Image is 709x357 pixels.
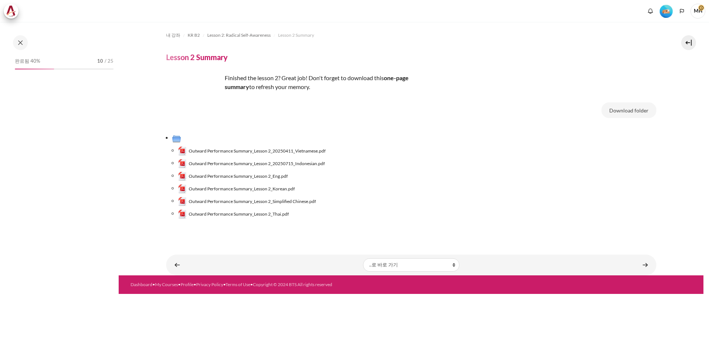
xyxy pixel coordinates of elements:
[690,4,705,19] span: MH
[178,147,326,155] a: Outward Performance Summary_Lesson 2_20250411_Vietnamese.pdfOutward Performance Summary_Lesson 2_...
[178,147,187,155] img: Outward Performance Summary_Lesson 2_20250411_Vietnamese.pdf
[105,58,113,65] span: / 25
[690,4,705,19] a: 사용자 메뉴
[253,282,332,287] a: Copyright © 2024 BTS All rights reserved
[178,184,187,193] img: Outward Performance Summary_Lesson 2_Korean.pdf
[676,6,687,17] button: Languages
[178,197,316,206] a: Outward Performance Summary_Lesson 2_Simplified Chinese.pdfOutward Performance Summary_Lesson 2_S...
[189,186,295,192] span: Outward Performance Summary_Lesson 2_Korean.pdf
[188,31,200,40] a: KR B2
[97,58,103,65] span: 10
[166,29,656,41] nav: 내비게이션 바
[189,198,316,205] span: Outward Performance Summary_Lesson 2_Simplified Chinese.pdf
[178,172,187,181] img: Outward Performance Summary_Lesson 2_Eng.pdf
[178,210,187,219] img: Outward Performance Summary_Lesson 2_Thai.pdf
[638,258,653,272] a: Check-Up Quiz 1 ►
[178,159,325,168] a: Outward Performance Summary_Lesson 2_20250715_Indonesian.pdfOutward Performance Summary_Lesson 2_...
[189,148,326,154] span: Outward Performance Summary_Lesson 2_20250411_Vietnamese.pdf
[131,282,152,287] a: Dashboard
[178,197,187,206] img: Outward Performance Summary_Lesson 2_Simplified Chinese.pdf
[155,282,178,287] a: My Courses
[166,32,180,39] span: 내 강좌
[181,282,194,287] a: Profile
[207,32,271,39] span: Lesson 2: Radical Self-Awareness
[166,31,180,40] a: 내 강좌
[278,32,314,39] span: Lesson 2 Summary
[119,22,703,275] section: 내용
[188,32,200,39] span: KR B2
[178,210,289,219] a: Outward Performance Summary_Lesson 2_Thai.pdfOutward Performance Summary_Lesson 2_Thai.pdf
[660,5,673,18] img: Level #2
[178,184,295,193] a: Outward Performance Summary_Lesson 2_Korean.pdfOutward Performance Summary_Lesson 2_Korean.pdf
[166,73,426,91] p: Finished the lesson 2? Great job! Don't forget to download this to refresh your memory.
[189,160,325,167] span: Outward Performance Summary_Lesson 2_20250715_Indonesian.pdf
[178,172,288,181] a: Outward Performance Summary_Lesson 2_Eng.pdfOutward Performance Summary_Lesson 2_Eng.pdf
[645,6,656,17] div: Show notification window with no new notifications
[601,102,656,118] button: Download folder
[178,159,187,168] img: Outward Performance Summary_Lesson 2_20250715_Indonesian.pdf
[196,282,223,287] a: Privacy Policy
[166,52,228,62] h4: Lesson 2 Summary
[189,211,289,217] span: Outward Performance Summary_Lesson 2_Thai.pdf
[225,282,250,287] a: Terms of Use
[207,31,271,40] a: Lesson 2: Radical Self-Awareness
[278,31,314,40] a: Lesson 2 Summary
[170,258,185,272] a: ◄ Lesson 2 Videos (20 min.)
[6,6,16,17] img: Architeck
[15,58,40,65] span: 완료됨 40%
[189,173,288,180] span: Outward Performance Summary_Lesson 2_Eng.pdf
[131,281,443,288] div: • • • • •
[657,4,676,18] a: Level #2
[4,4,22,19] a: Architeck Architeck
[660,4,673,18] div: Level #2
[166,73,222,129] img: asedga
